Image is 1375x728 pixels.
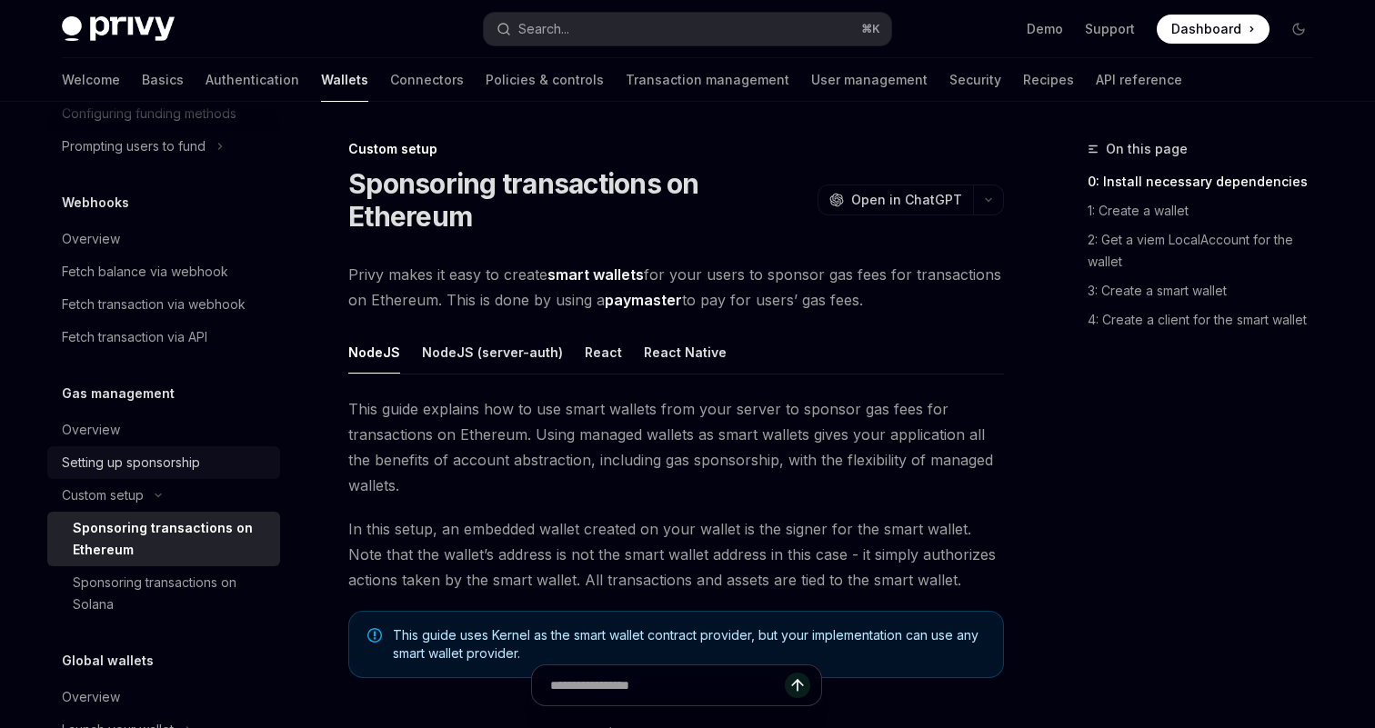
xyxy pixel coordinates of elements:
[851,191,962,209] span: Open in ChatGPT
[62,294,246,315] div: Fetch transaction via webhook
[1088,276,1328,305] a: 3: Create a smart wallet
[47,255,280,288] a: Fetch balance via webhook
[62,326,207,348] div: Fetch transaction via API
[605,291,682,310] a: paymaster
[62,419,120,441] div: Overview
[62,58,120,102] a: Welcome
[206,58,299,102] a: Authentication
[484,13,891,45] button: Search...⌘K
[321,58,368,102] a: Wallets
[486,58,604,102] a: Policies & controls
[585,331,622,374] button: React
[62,383,175,404] h5: Gas management
[47,321,280,354] a: Fetch transaction via API
[1085,20,1135,38] a: Support
[47,414,280,446] a: Overview
[547,265,644,284] strong: smart wallets
[1088,305,1328,334] a: 4: Create a client for the smart wallet
[47,479,280,512] button: Custom setup
[1171,20,1241,38] span: Dashboard
[62,228,120,250] div: Overview
[1157,15,1270,44] a: Dashboard
[818,184,973,215] button: Open in ChatGPT
[62,135,206,157] div: Prompting users to fund
[348,396,1004,498] span: This guide explains how to use smart wallets from your server to sponsor gas fees for transaction...
[949,58,1001,102] a: Security
[47,130,280,163] button: Prompting users to fund
[62,650,154,672] h5: Global wallets
[1096,58,1182,102] a: API reference
[62,261,228,283] div: Fetch balance via webhook
[62,192,129,214] h5: Webhooks
[348,331,400,374] button: NodeJS
[348,140,1004,158] div: Custom setup
[1284,15,1313,44] button: Toggle dark mode
[1023,58,1074,102] a: Recipes
[348,516,1004,593] span: In this setup, an embedded wallet created on your wallet is the signer for the smart wallet. Note...
[518,18,569,40] div: Search...
[348,262,1004,313] span: Privy makes it easy to create for your users to sponsor gas fees for transactions on Ethereum. Th...
[1088,167,1328,196] a: 0: Install necessary dependencies
[785,673,810,698] button: Send message
[62,686,120,708] div: Overview
[811,58,928,102] a: User management
[62,452,200,474] div: Setting up sponsorship
[47,288,280,321] a: Fetch transaction via webhook
[142,58,184,102] a: Basics
[47,223,280,255] a: Overview
[47,512,280,566] a: Sponsoring transactions on Ethereum
[348,167,810,233] h1: Sponsoring transactions on Ethereum
[1027,20,1063,38] a: Demo
[1088,225,1328,276] a: 2: Get a viem LocalAccount for the wallet
[47,566,280,621] a: Sponsoring transactions on Solana
[393,626,985,663] span: This guide uses Kernel as the smart wallet contract provider, but your implementation can use any...
[73,572,269,615] div: Sponsoring transactions on Solana
[390,58,464,102] a: Connectors
[62,16,175,42] img: dark logo
[1088,196,1328,225] a: 1: Create a wallet
[47,446,280,479] a: Setting up sponsorship
[47,681,280,713] a: Overview
[644,331,727,374] button: React Native
[422,331,563,374] button: NodeJS (server-auth)
[73,517,269,561] div: Sponsoring transactions on Ethereum
[367,628,382,643] svg: Note
[1106,138,1188,160] span: On this page
[62,484,144,506] div: Custom setup
[550,665,785,705] input: Ask a question...
[861,22,880,36] span: ⌘ K
[626,58,789,102] a: Transaction management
